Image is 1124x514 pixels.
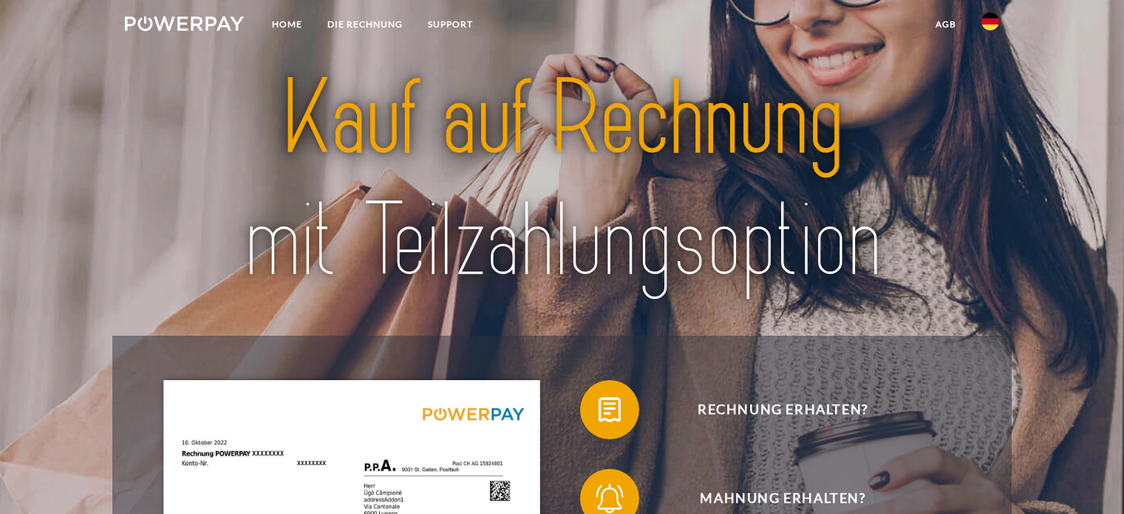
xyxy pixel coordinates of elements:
[259,11,315,38] a: Home
[580,380,964,439] button: Rechnung erhalten?
[591,391,628,428] img: qb_bill.svg
[315,11,415,38] a: DIE RECHNUNG
[1065,455,1112,502] iframe: Bouton de lancement de la fenêtre de messagerie
[602,380,964,439] span: Rechnung erhalten?
[415,11,486,38] a: SUPPORT
[125,16,244,31] img: logo-powerpay-white.svg
[981,13,999,30] img: de
[168,52,956,308] img: title-powerpay_de.svg
[923,11,969,38] a: agb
